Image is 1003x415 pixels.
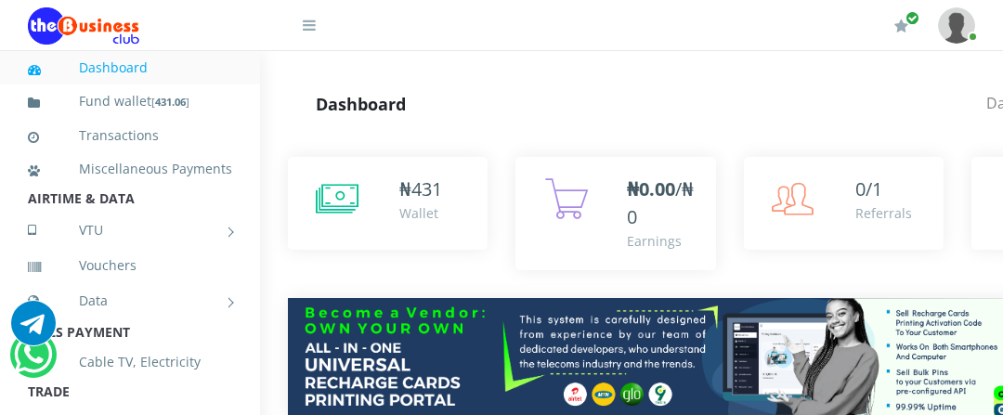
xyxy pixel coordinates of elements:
[855,176,882,201] span: 0/1
[28,207,232,253] a: VTU
[151,95,189,109] small: [ ]
[28,114,232,157] a: Transactions
[316,93,406,115] strong: Dashboard
[28,278,232,324] a: Data
[155,95,186,109] b: 431.06
[14,346,52,377] a: Chat for support
[28,244,232,287] a: Vouchers
[938,7,975,44] img: User
[28,80,232,123] a: Fund wallet[431.06]
[28,7,139,45] img: Logo
[627,231,697,251] div: Earnings
[894,19,908,33] i: Renew/Upgrade Subscription
[627,176,694,229] span: /₦0
[744,157,944,250] a: 0/1 Referrals
[399,203,442,223] div: Wallet
[11,315,56,345] a: Chat for support
[411,176,442,201] span: 431
[288,157,488,250] a: ₦431 Wallet
[28,341,232,383] a: Cable TV, Electricity
[515,157,715,270] a: ₦0.00/₦0 Earnings
[905,11,919,25] span: Renew/Upgrade Subscription
[399,175,442,203] div: ₦
[627,176,675,201] b: ₦0.00
[28,148,232,190] a: Miscellaneous Payments
[855,203,912,223] div: Referrals
[28,46,232,89] a: Dashboard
